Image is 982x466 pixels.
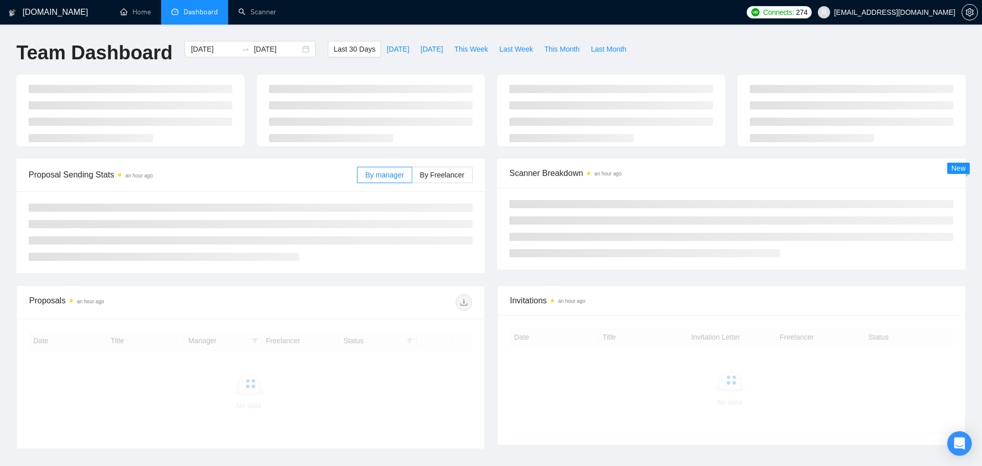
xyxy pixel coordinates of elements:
[539,41,585,57] button: This Month
[125,173,152,179] time: an hour ago
[184,8,218,16] span: Dashboard
[171,8,178,15] span: dashboard
[951,164,966,172] span: New
[29,294,251,310] div: Proposals
[449,41,494,57] button: This Week
[77,299,104,304] time: an hour ago
[962,8,978,16] a: setting
[381,41,415,57] button: [DATE]
[820,9,828,16] span: user
[594,171,621,176] time: an hour ago
[415,41,449,57] button: [DATE]
[328,41,381,57] button: Last 30 Days
[365,171,404,179] span: By manager
[751,8,760,16] img: upwork-logo.png
[191,43,237,55] input: Start date
[499,43,533,55] span: Last Week
[962,4,978,20] button: setting
[544,43,579,55] span: This Month
[796,7,807,18] span: 274
[16,41,172,65] h1: Team Dashboard
[591,43,626,55] span: Last Month
[333,43,375,55] span: Last 30 Days
[238,8,276,16] a: searchScanner
[763,7,794,18] span: Connects:
[420,43,443,55] span: [DATE]
[962,8,977,16] span: setting
[585,41,632,57] button: Last Month
[509,167,953,180] span: Scanner Breakdown
[29,168,357,181] span: Proposal Sending Stats
[494,41,539,57] button: Last Week
[558,298,585,304] time: an hour ago
[387,43,409,55] span: [DATE]
[454,43,488,55] span: This Week
[241,45,250,53] span: swap-right
[120,8,151,16] a: homeHome
[947,431,972,456] div: Open Intercom Messenger
[510,294,953,307] span: Invitations
[241,45,250,53] span: to
[420,171,464,179] span: By Freelancer
[9,5,16,21] img: logo
[254,43,300,55] input: End date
